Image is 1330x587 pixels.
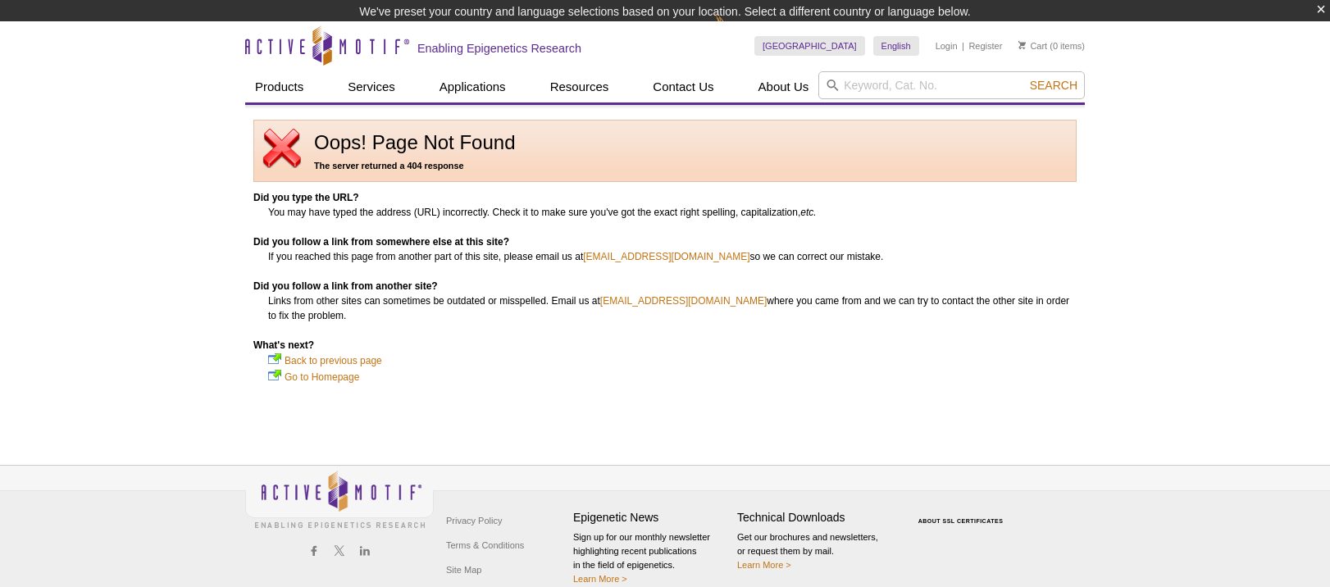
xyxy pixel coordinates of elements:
[262,158,1068,173] h5: The server returned a 404 response
[253,338,1077,353] dt: What's next?
[873,36,919,56] a: English
[442,508,506,533] a: Privacy Policy
[737,530,893,572] p: Get our brochures and newsletters, or request them by mail.
[643,71,723,102] a: Contact Us
[253,279,1077,293] dt: Did you follow a link from another site?
[417,41,581,56] h2: Enabling Epigenetics Research
[749,71,819,102] a: About Us
[968,40,1002,52] a: Register
[583,249,749,264] a: [EMAIL_ADDRESS][DOMAIN_NAME]
[573,530,729,586] p: Sign up for our monthly newsletter highlighting recent publications in the field of epigenetics.
[262,129,302,168] img: page not found
[754,36,865,56] a: [GEOGRAPHIC_DATA]
[268,293,1077,323] dd: Links from other sites can sometimes be outdated or misspelled. Email us at where you came from a...
[800,207,816,218] em: etc.
[442,557,485,582] a: Site Map
[262,132,1068,153] h1: Oops! Page Not Found
[245,466,434,532] img: Active Motif,
[285,369,359,385] a: Go to Homepage
[268,249,1077,264] dd: If you reached this page from another part of this site, please email us at so we can correct our...
[918,518,1004,524] a: ABOUT SSL CERTIFICATES
[737,511,893,525] h4: Technical Downloads
[737,560,791,570] a: Learn More >
[1018,40,1047,52] a: Cart
[1030,79,1077,92] span: Search
[338,71,405,102] a: Services
[285,353,382,369] a: Back to previous page
[430,71,516,102] a: Applications
[573,574,627,584] a: Learn More >
[1018,36,1085,56] li: (0 items)
[1018,41,1026,49] img: Your Cart
[1025,78,1082,93] button: Search
[962,36,964,56] li: |
[268,205,1077,220] dd: You may have typed the address (URL) incorrectly. Check it to make sure you've got the exact righ...
[573,511,729,525] h4: Epigenetic News
[600,293,767,308] a: [EMAIL_ADDRESS][DOMAIN_NAME]
[901,494,1024,530] table: Click to Verify - This site chose Symantec SSL for secure e-commerce and confidential communicati...
[818,71,1085,99] input: Keyword, Cat. No.
[442,533,528,557] a: Terms & Conditions
[936,40,958,52] a: Login
[540,71,619,102] a: Resources
[245,71,313,102] a: Products
[253,190,1077,205] dt: Did you type the URL?
[715,12,758,51] img: Change Here
[253,234,1077,249] dt: Did you follow a link from somewhere else at this site?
